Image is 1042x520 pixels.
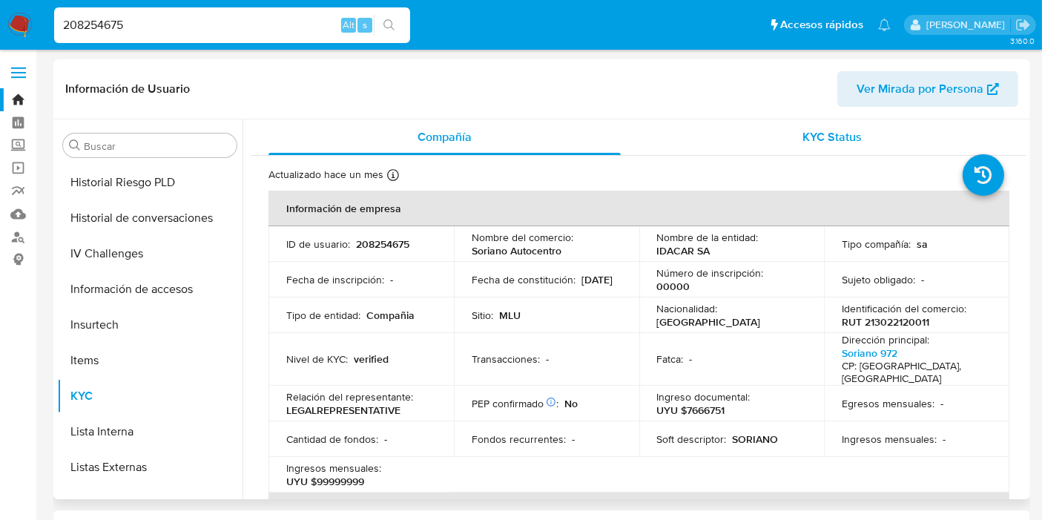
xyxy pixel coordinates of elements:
span: Ver Mirada por Persona [857,71,983,107]
p: Tipo compañía : [842,237,911,251]
th: Información de empresa [268,191,1009,226]
p: Identificación del comercio : [842,302,966,315]
input: Buscar [84,139,231,153]
span: Compañía [418,128,472,145]
p: verified [354,352,389,366]
p: 208254675 [356,237,409,251]
p: - [940,397,943,410]
p: Sujeto obligado : [842,273,915,286]
p: RUT 213022120011 [842,315,929,329]
button: Ver Mirada por Persona [837,71,1018,107]
p: [DATE] [581,273,613,286]
p: Ingreso documental : [657,390,751,404]
p: UYU $99999999 [286,475,364,488]
p: - [384,432,387,446]
p: Transacciones : [472,352,540,366]
p: PEP confirmado : [472,397,558,410]
a: Soriano 972 [842,346,897,361]
p: Ingresos mensuales : [286,461,381,475]
p: IDACAR SA [657,244,710,257]
p: Nivel de KYC : [286,352,348,366]
span: KYC Status [803,128,863,145]
span: Alt [343,18,355,32]
p: Soft descriptor : [657,432,727,446]
p: 00000 [657,280,690,293]
p: Relación del representante : [286,390,413,404]
p: - [943,432,946,446]
span: s [363,18,367,32]
p: Nombre del comercio : [472,231,573,244]
input: Buscar usuario o caso... [54,16,410,35]
p: - [572,432,575,446]
button: search-icon [374,15,404,36]
a: Salir [1015,17,1031,33]
button: KYC [57,378,243,414]
button: Listas Externas [57,450,243,485]
p: MLU [499,309,521,322]
h1: Información de Usuario [65,82,190,96]
p: No [564,397,578,410]
p: - [546,352,549,366]
button: Insurtech [57,307,243,343]
p: Sitio : [472,309,493,322]
button: IV Challenges [57,236,243,271]
p: ID de usuario : [286,237,350,251]
p: sa [917,237,928,251]
button: Lista Interna [57,414,243,450]
p: - [921,273,924,286]
p: Tipo de entidad : [286,309,360,322]
p: gregorio.negri@mercadolibre.com [926,18,1010,32]
p: - [390,273,393,286]
p: Soriano Autocentro [472,244,561,257]
button: Historial Riesgo PLD [57,165,243,200]
p: Fatca : [657,352,684,366]
p: Nombre de la entidad : [657,231,759,244]
p: - [690,352,693,366]
span: Accesos rápidos [780,17,863,33]
p: LEGALREPRESENTATIVE [286,404,400,417]
button: Buscar [69,139,81,151]
p: [GEOGRAPHIC_DATA] [657,315,761,329]
p: SORIANO [733,432,779,446]
p: Nacionalidad : [657,302,718,315]
p: Actualizado hace un mes [268,168,383,182]
p: Ingresos mensuales : [842,432,937,446]
button: Items [57,343,243,378]
p: Fecha de inscripción : [286,273,384,286]
p: UYU $7666751 [657,404,725,417]
p: Número de inscripción : [657,266,764,280]
p: Compañia [366,309,415,322]
p: Fondos recurrentes : [472,432,566,446]
p: Egresos mensuales : [842,397,934,410]
p: Dirección principal : [842,333,929,346]
a: Notificaciones [878,19,891,31]
h4: CP: [GEOGRAPHIC_DATA], [GEOGRAPHIC_DATA] [842,360,986,386]
p: Fecha de constitución : [472,273,576,286]
button: Información de accesos [57,271,243,307]
button: Historial de conversaciones [57,200,243,236]
p: Cantidad de fondos : [286,432,378,446]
